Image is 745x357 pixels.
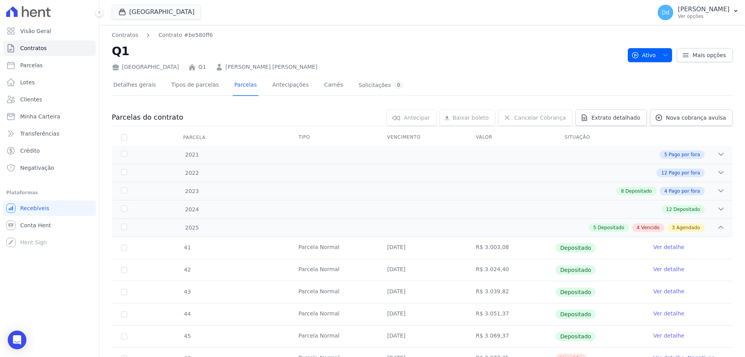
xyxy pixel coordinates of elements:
[183,289,191,295] span: 43
[20,44,47,52] span: Contratos
[289,259,378,281] td: Parcela Normal
[653,332,684,340] a: Ver detalhe
[556,332,596,341] span: Depositado
[666,114,726,122] span: Nova cobrança avulsa
[20,96,42,103] span: Clientes
[20,61,43,69] span: Parcelas
[359,82,403,89] div: Solicitações
[3,218,96,233] a: Conta Hent
[183,333,191,339] span: 45
[678,5,729,13] p: [PERSON_NAME]
[3,23,96,39] a: Visão Geral
[112,63,179,71] div: [GEOGRAPHIC_DATA]
[466,237,555,259] td: R$ 3.003,08
[20,130,59,138] span: Transferências
[676,224,700,231] span: Agendado
[8,331,26,349] div: Open Intercom Messenger
[466,326,555,347] td: R$ 3.069,37
[289,326,378,347] td: Parcela Normal
[653,243,684,251] a: Ver detalhe
[112,75,158,96] a: Detalhes gerais
[378,237,467,259] td: [DATE]
[121,267,127,273] input: Só é possível selecionar pagamentos em aberto
[672,224,675,231] span: 3
[183,311,191,317] span: 44
[3,160,96,176] a: Negativação
[3,40,96,56] a: Contratos
[112,31,213,39] nav: Breadcrumb
[112,31,138,39] a: Contratos
[378,303,467,325] td: [DATE]
[170,75,220,96] a: Tipos de parcelas
[357,75,405,96] a: Solicitações0
[20,78,35,86] span: Lotes
[3,109,96,124] a: Minha Carteira
[575,110,647,126] a: Extrato detalhado
[625,188,652,195] span: Depositado
[650,110,733,126] a: Nova cobrança avulsa
[669,188,700,195] span: Pago por fora
[183,244,191,251] span: 41
[158,31,213,39] a: Contrato #be580ff6
[653,287,684,295] a: Ver detalhe
[20,113,60,120] span: Minha Carteira
[3,57,96,73] a: Parcelas
[112,42,622,60] h2: Q1
[556,243,596,253] span: Depositado
[628,48,672,62] button: Ativo
[289,129,378,146] th: Tipo
[677,48,733,62] a: Mais opções
[664,151,667,158] span: 5
[669,169,700,176] span: Pago por fora
[641,224,659,231] span: Vencido
[378,281,467,303] td: [DATE]
[598,224,624,231] span: Depositado
[662,10,669,15] span: Dd
[6,188,93,197] div: Plataformas
[669,151,700,158] span: Pago por fora
[466,129,555,146] th: Valor
[322,75,345,96] a: Carnês
[653,310,684,317] a: Ver detalhe
[378,326,467,347] td: [DATE]
[556,265,596,275] span: Depositado
[112,113,183,122] h3: Parcelas do contrato
[621,188,624,195] span: 8
[121,333,127,340] input: Só é possível selecionar pagamentos em aberto
[121,289,127,295] input: Só é possível selecionar pagamentos em aberto
[3,126,96,141] a: Transferências
[3,75,96,90] a: Lotes
[183,266,191,273] span: 42
[664,188,667,195] span: 4
[556,287,596,297] span: Depositado
[225,63,317,71] a: [PERSON_NAME] [PERSON_NAME]
[674,206,700,213] span: Depositado
[121,245,127,251] input: Só é possível selecionar pagamentos em aberto
[112,5,201,19] button: [GEOGRAPHIC_DATA]
[20,164,54,172] span: Negativação
[466,303,555,325] td: R$ 3.051,37
[678,13,729,19] p: Ver opções
[466,281,555,303] td: R$ 3.039,82
[20,221,51,229] span: Conta Hent
[3,92,96,107] a: Clientes
[693,51,726,59] span: Mais opções
[289,237,378,259] td: Parcela Normal
[555,129,644,146] th: Situação
[174,130,215,145] div: Parcela
[233,75,258,96] a: Parcelas
[378,259,467,281] td: [DATE]
[637,224,640,231] span: 4
[20,27,51,35] span: Visão Geral
[289,303,378,325] td: Parcela Normal
[271,75,310,96] a: Antecipações
[20,204,49,212] span: Recebíveis
[20,147,40,155] span: Crédito
[466,259,555,281] td: R$ 3.024,40
[3,200,96,216] a: Recebíveis
[378,129,467,146] th: Vencimento
[631,48,656,62] span: Ativo
[394,82,403,89] div: 0
[666,206,672,213] span: 12
[593,224,596,231] span: 5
